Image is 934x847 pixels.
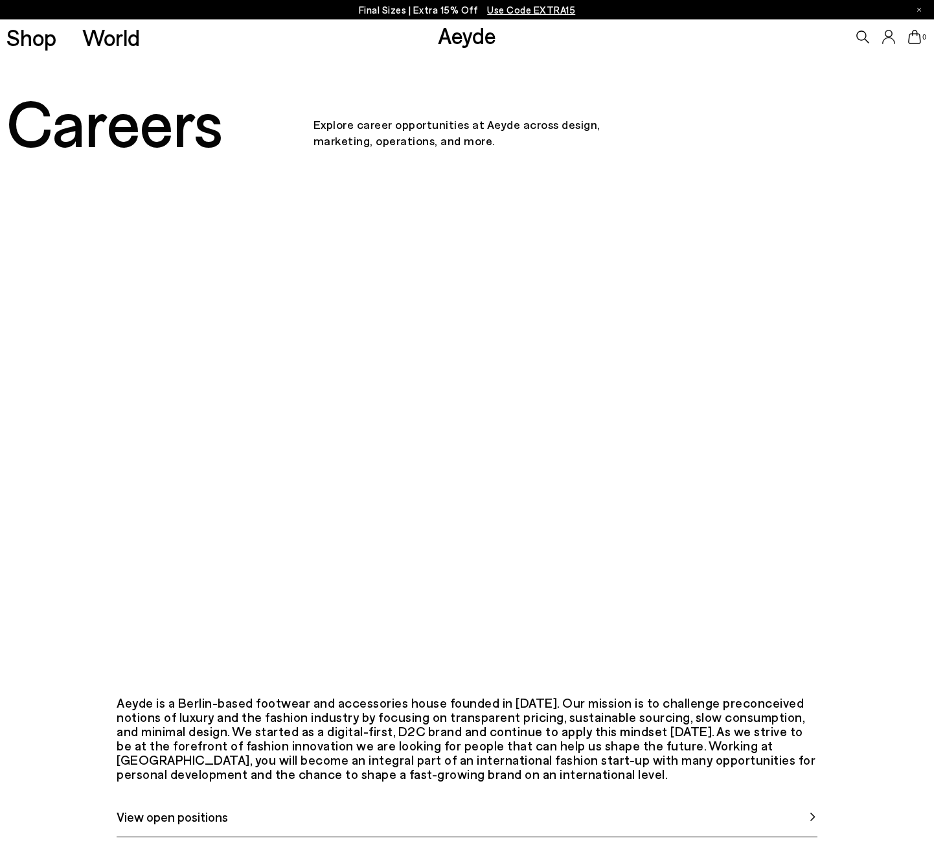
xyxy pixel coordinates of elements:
p: Final Sizes | Extra 15% Off [359,2,576,18]
a: Shop [6,26,56,49]
img: svg%3E [808,812,817,822]
span: 0 [921,34,928,41]
div: Careers [6,86,313,157]
p: Explore career opportunities at Aeyde across design, marketing, operations, and more. [313,93,621,149]
a: Aeyde [438,21,496,49]
a: World [82,26,140,49]
a: View open positions [117,807,817,837]
div: Aeyde is a Berlin-based footwear and accessories house founded in [DATE]. Our mission is to chall... [117,695,817,781]
a: 0 [908,30,921,44]
span: View open positions [117,807,228,826]
span: Navigate to /collections/ss25-final-sizes [487,4,575,16]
